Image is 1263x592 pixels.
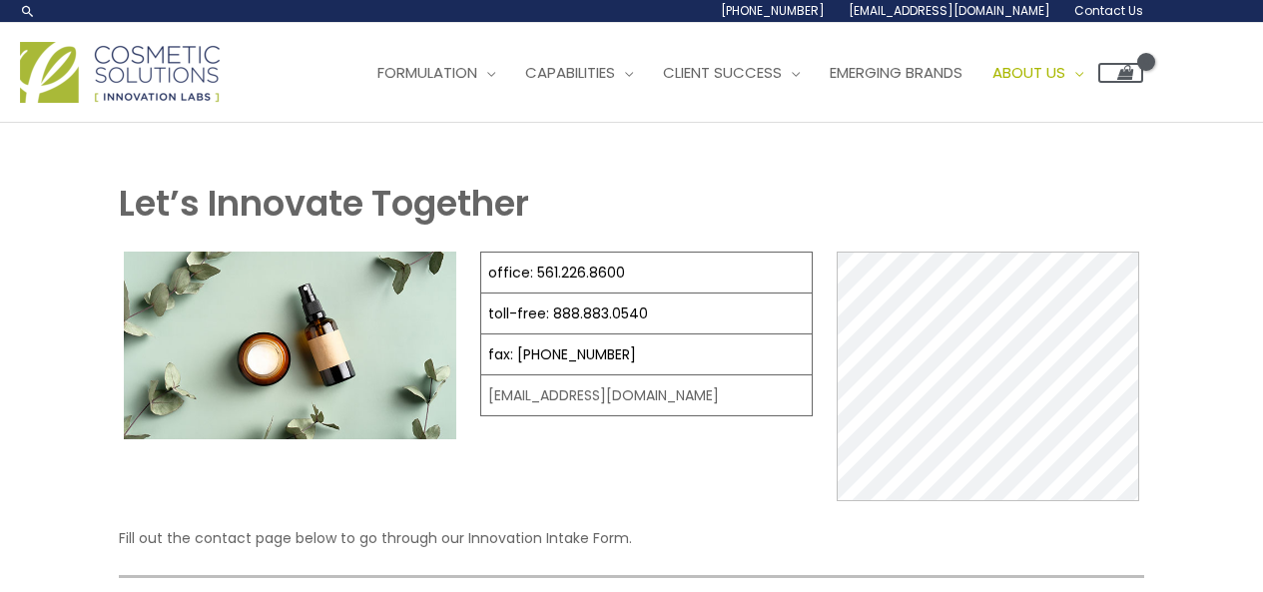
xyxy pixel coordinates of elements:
a: toll-free: 888.883.0540 [488,303,648,323]
a: Client Success [648,43,815,103]
a: Formulation [362,43,510,103]
span: Emerging Brands [830,62,962,83]
span: Formulation [377,62,477,83]
span: Capabilities [525,62,615,83]
span: [PHONE_NUMBER] [721,2,825,19]
a: Emerging Brands [815,43,977,103]
a: Capabilities [510,43,648,103]
strong: Let’s Innovate Together [119,179,529,228]
td: [EMAIL_ADDRESS][DOMAIN_NAME] [481,375,813,416]
span: [EMAIL_ADDRESS][DOMAIN_NAME] [849,2,1050,19]
a: About Us [977,43,1098,103]
span: About Us [992,62,1065,83]
a: office: 561.226.8600 [488,263,625,283]
p: Fill out the contact page below to go through our Innovation Intake Form. [119,525,1144,551]
a: Search icon link [20,3,36,19]
img: Contact page image for private label skincare manufacturer Cosmetic solutions shows a skin care b... [124,252,456,439]
a: View Shopping Cart, empty [1098,63,1143,83]
span: Client Success [663,62,782,83]
img: Cosmetic Solutions Logo [20,42,220,103]
span: Contact Us [1074,2,1143,19]
nav: Site Navigation [347,43,1143,103]
a: fax: [PHONE_NUMBER] [488,344,636,364]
